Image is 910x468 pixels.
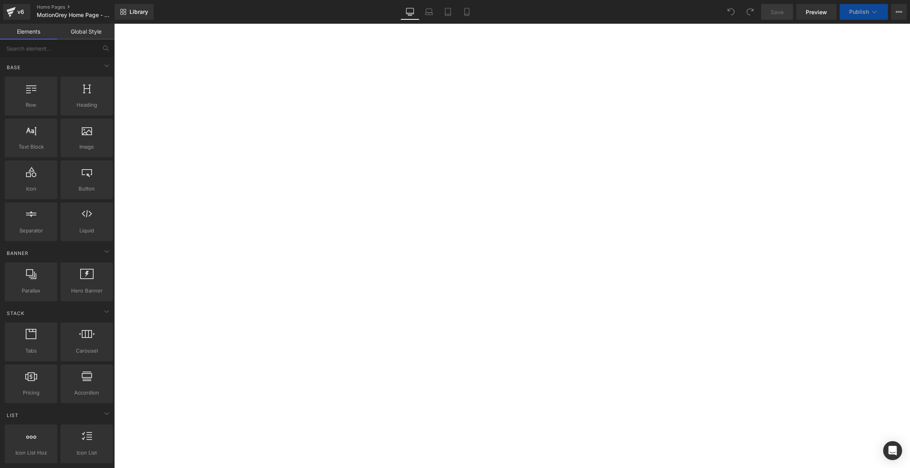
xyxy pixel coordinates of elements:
[6,249,29,257] span: Banner
[796,4,837,20] a: Preview
[7,226,55,235] span: Separator
[723,4,739,20] button: Undo
[7,185,55,193] span: Icon
[16,7,26,17] div: v6
[771,8,784,16] span: Save
[883,441,902,460] div: Open Intercom Messenger
[419,4,438,20] a: Laptop
[63,449,111,457] span: Icon List
[63,185,111,193] span: Button
[6,411,19,419] span: List
[130,8,148,15] span: Library
[891,4,907,20] button: More
[6,309,25,317] span: Stack
[7,101,55,109] span: Row
[63,389,111,397] span: Accordion
[7,287,55,295] span: Parallax
[115,4,154,20] a: New Library
[400,4,419,20] a: Desktop
[63,143,111,151] span: Image
[806,8,827,16] span: Preview
[3,4,30,20] a: v6
[63,101,111,109] span: Heading
[742,4,758,20] button: Redo
[438,4,457,20] a: Tablet
[840,4,888,20] button: Publish
[849,9,869,15] span: Publish
[63,226,111,235] span: Liquid
[37,4,128,10] a: Home Pages
[7,143,55,151] span: Text Block
[6,64,21,71] span: Base
[7,347,55,355] span: Tabs
[457,4,476,20] a: Mobile
[7,449,55,457] span: Icon List Hoz
[7,389,55,397] span: Pricing
[37,12,113,18] span: MotionGrey Home Page - SS - Default
[57,24,115,40] a: Global Style
[63,287,111,295] span: Hero Banner
[63,347,111,355] span: Carousel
